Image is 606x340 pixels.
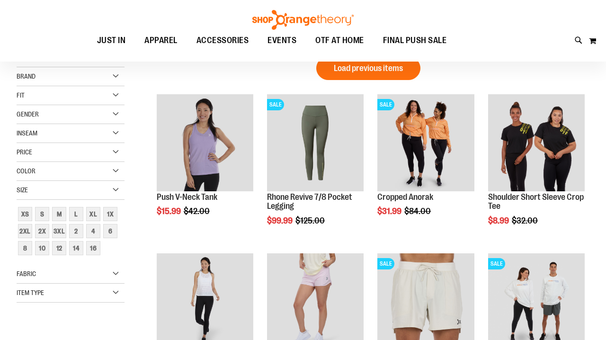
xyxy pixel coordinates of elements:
span: ACCESSORIES [196,30,249,51]
span: EVENTS [267,30,296,51]
span: Color [17,167,36,175]
span: $32.00 [512,216,539,225]
div: M [52,207,66,221]
div: L [69,207,83,221]
a: L [68,206,85,223]
img: Cropped Anorak primary image [377,94,474,191]
a: 8 [17,240,34,257]
div: XL [86,207,100,221]
div: 2X [35,224,49,238]
button: Load previous items [316,56,420,80]
span: JUST IN [97,30,126,51]
a: 1X [102,206,119,223]
a: Shoulder Short Sleeve Crop Tee [488,192,584,211]
a: Push V-Neck Tank [157,192,217,202]
span: SALE [488,258,505,269]
span: SALE [377,99,394,110]
a: EVENTS [258,30,306,52]
div: product [483,89,589,250]
span: Price [17,148,32,156]
a: 14 [68,240,85,257]
a: XL [85,206,102,223]
div: 6 [103,224,117,238]
span: FINAL PUSH SALE [383,30,447,51]
span: Brand [17,72,36,80]
div: S [35,207,49,221]
span: $8.99 [488,216,510,225]
div: 3XL [52,224,66,238]
span: Size [17,186,28,194]
div: 1X [103,207,117,221]
a: M [51,206,68,223]
a: XS [17,206,34,223]
a: 4 [85,223,102,240]
a: 2X [34,223,51,240]
a: 2 [68,223,85,240]
span: $31.99 [377,206,403,216]
a: 2XL [17,223,34,240]
a: Rhone Revive 7/8 Pocket Legging [267,192,352,211]
div: 10 [35,241,49,255]
span: $15.99 [157,206,182,216]
span: Load previous items [334,63,403,73]
img: Rhone Revive 7/8 Pocket Legging [267,94,364,191]
span: SALE [267,99,284,110]
div: 16 [86,241,100,255]
img: Product image for Shoulder Short Sleeve Crop Tee [488,94,585,191]
a: Product image for Push V-Neck Tank [157,94,253,192]
span: APPAREL [144,30,178,51]
span: Item Type [17,289,44,296]
span: Inseam [17,129,37,137]
a: Rhone Revive 7/8 Pocket LeggingSALE [267,94,364,192]
span: $99.99 [267,216,294,225]
a: 10 [34,240,51,257]
img: Shop Orangetheory [251,10,355,30]
a: OTF AT HOME [306,30,374,52]
div: 2 [69,224,83,238]
div: 8 [18,241,32,255]
div: 12 [52,241,66,255]
div: product [262,89,368,250]
span: OTF AT HOME [315,30,364,51]
a: S [34,206,51,223]
a: 12 [51,240,68,257]
span: $84.00 [404,206,432,216]
a: ACCESSORIES [187,30,258,52]
a: 6 [102,223,119,240]
img: Product image for Push V-Neck Tank [157,94,253,191]
div: product [373,89,479,240]
a: Cropped Anorak primary imageSALE [377,94,474,192]
a: 3XL [51,223,68,240]
a: JUST IN [88,30,135,52]
a: Cropped Anorak [377,192,433,202]
div: 14 [69,241,83,255]
a: 16 [85,240,102,257]
span: Gender [17,110,39,118]
div: XS [18,207,32,221]
div: 2XL [18,224,32,238]
span: $125.00 [295,216,326,225]
span: Fabric [17,270,36,277]
a: Product image for Shoulder Short Sleeve Crop Tee [488,94,585,192]
a: APPAREL [135,30,187,52]
div: product [152,89,258,240]
span: SALE [377,258,394,269]
div: 4 [86,224,100,238]
a: FINAL PUSH SALE [374,30,456,51]
span: Fit [17,91,25,99]
span: $42.00 [184,206,211,216]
